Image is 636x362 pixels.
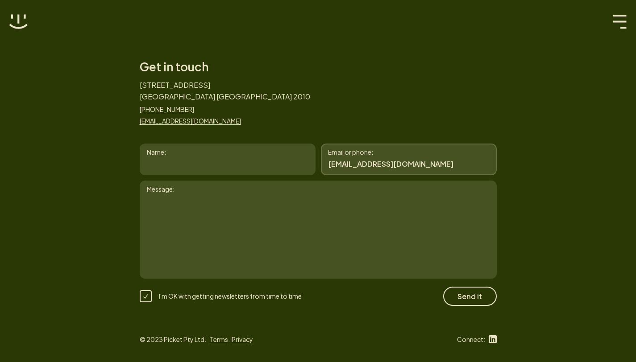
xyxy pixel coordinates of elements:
label: Name: [147,147,166,157]
label: Message: [140,181,497,197]
a: [PHONE_NUMBER] [140,104,310,114]
a: [EMAIL_ADDRESS][DOMAIN_NAME] [140,116,310,126]
a: Privacy [232,335,253,343]
p: Connect: [457,334,485,344]
div: . [210,334,258,344]
label: Email or phone: [328,147,373,157]
a: Terms [210,335,228,343]
p: © 2023 Picket Pty Ltd. [140,334,206,344]
span: I'm OK with getting newsletters from time to time [159,292,302,300]
h2: Get in touch [140,60,310,74]
p: [STREET_ADDRESS] [GEOGRAPHIC_DATA] [GEOGRAPHIC_DATA] 2010 [140,79,310,103]
button: Send it [443,287,497,305]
